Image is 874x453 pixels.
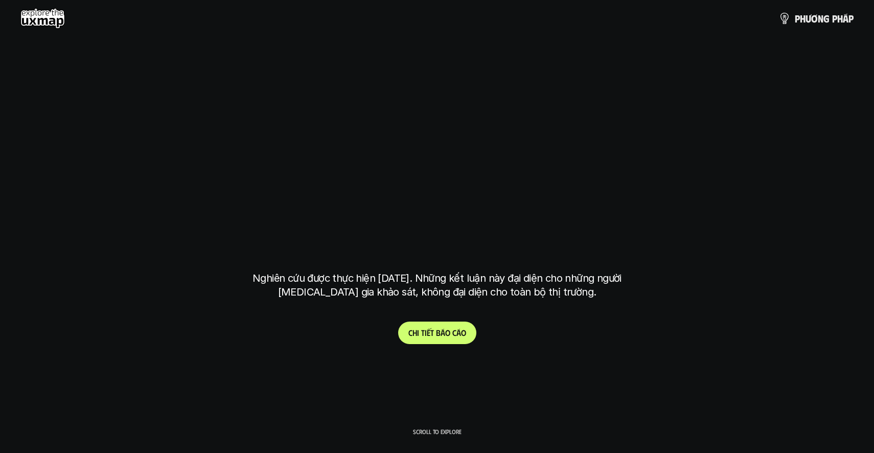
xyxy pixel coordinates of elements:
[245,271,629,299] p: Nghiên cứu được thực hiện [DATE]. Những kết luận này đại diện cho những người [MEDICAL_DATA] gia ...
[398,322,476,344] a: Chitiếtbáocáo
[412,328,417,337] span: h
[832,13,837,24] span: p
[848,13,854,24] span: p
[250,133,624,176] h1: phạm vi công việc của
[425,328,427,337] span: i
[461,328,466,337] span: o
[800,13,806,24] span: h
[421,328,425,337] span: t
[445,328,450,337] span: o
[417,328,419,337] span: i
[456,328,461,337] span: á
[823,13,830,24] span: g
[452,328,456,337] span: c
[843,13,848,24] span: á
[413,428,462,435] p: Scroll to explore
[408,328,412,337] span: C
[402,110,479,122] h6: Kết quả nghiên cứu
[795,13,800,24] span: p
[778,8,854,29] a: phươngpháp
[837,13,843,24] span: h
[436,328,441,337] span: b
[818,13,823,24] span: n
[811,13,818,24] span: ơ
[806,13,811,24] span: ư
[441,328,445,337] span: á
[255,214,619,257] h1: tại [GEOGRAPHIC_DATA]
[430,328,434,337] span: t
[427,328,430,337] span: ế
